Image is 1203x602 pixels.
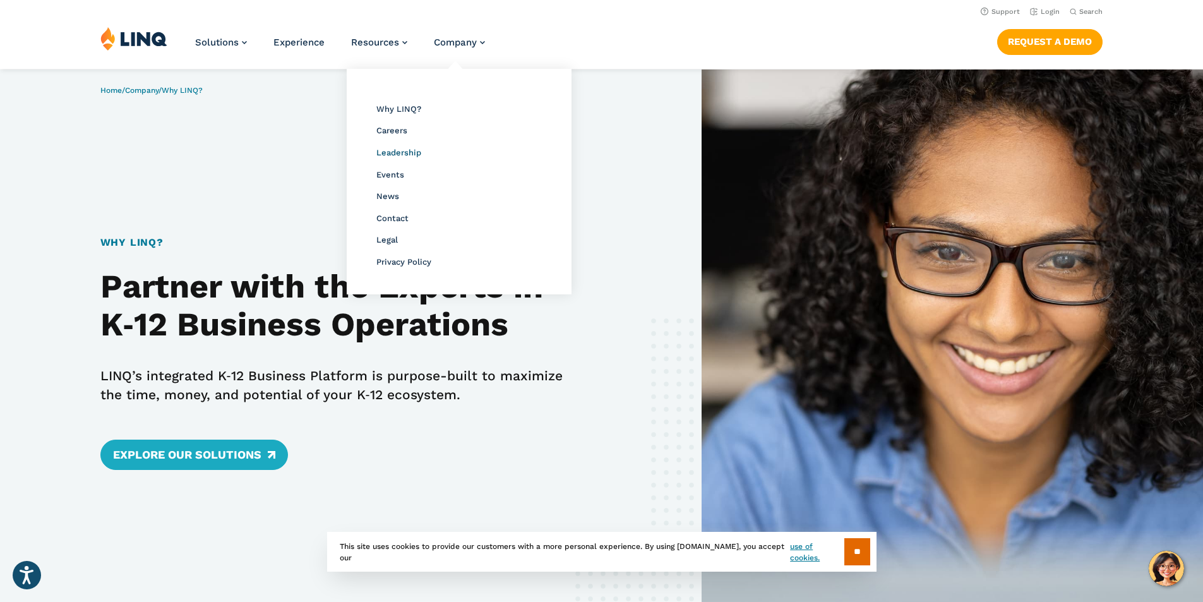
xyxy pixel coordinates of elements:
[100,86,122,95] a: Home
[100,86,203,95] span: / /
[195,37,247,48] a: Solutions
[351,37,399,48] span: Resources
[790,541,844,563] a: use of cookies.
[351,37,407,48] a: Resources
[997,29,1103,54] a: Request a Demo
[376,148,421,157] a: Leadership
[376,257,431,267] a: Privacy Policy
[376,214,409,223] a: Contact
[195,37,239,48] span: Solutions
[273,37,325,48] a: Experience
[434,37,485,48] a: Company
[125,86,159,95] a: Company
[100,268,575,344] h2: Partner with the Experts in K‑12 Business Operations
[100,440,288,470] a: Explore Our Solutions
[100,235,575,250] h1: Why LINQ?
[376,126,407,135] a: Careers
[376,235,398,244] a: Legal
[376,170,404,179] a: Events
[981,8,1020,16] a: Support
[1030,8,1060,16] a: Login
[1070,7,1103,16] button: Open Search Bar
[376,104,421,114] a: Why LINQ?
[434,37,477,48] span: Company
[195,27,485,68] nav: Primary Navigation
[376,191,399,201] a: News
[327,532,877,572] div: This site uses cookies to provide our customers with a more personal experience. By using [DOMAIN...
[1079,8,1103,16] span: Search
[100,366,575,404] p: LINQ’s integrated K‑12 Business Platform is purpose-built to maximize the time, money, and potent...
[997,27,1103,54] nav: Button Navigation
[100,27,167,51] img: LINQ | K‑12 Software
[1149,551,1184,586] button: Hello, have a question? Let’s chat.
[162,86,203,95] span: Why LINQ?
